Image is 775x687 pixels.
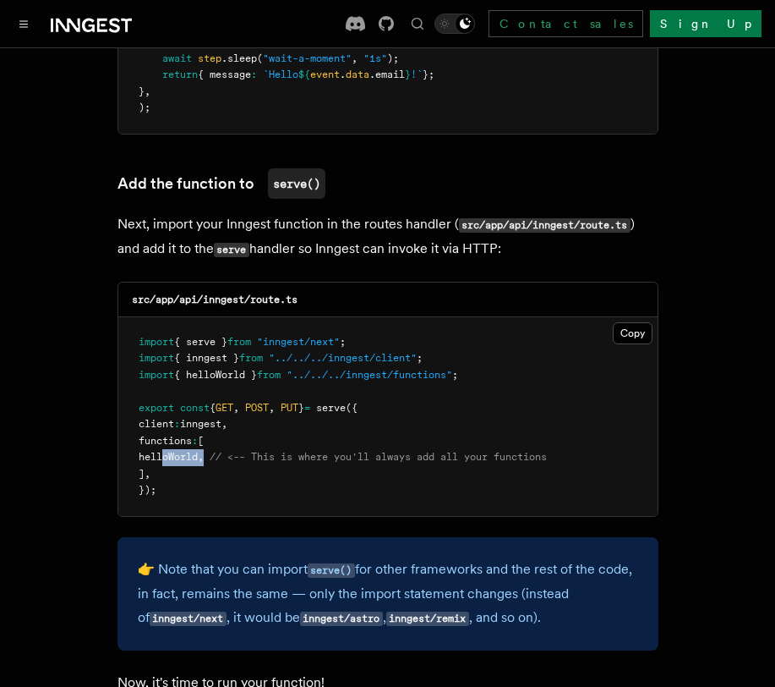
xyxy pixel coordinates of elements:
[417,352,423,364] span: ;
[139,336,174,348] span: import
[210,402,216,414] span: {
[423,69,434,80] span: };
[139,402,174,414] span: export
[434,14,475,34] button: Toggle dark mode
[139,484,156,496] span: });
[405,69,411,80] span: }
[174,369,257,381] span: { helloWorld }
[162,69,198,80] span: return
[198,435,204,447] span: [
[452,369,458,381] span: ;
[459,218,630,233] code: src/app/api/inngest/route.ts
[650,10,761,37] a: Sign Up
[139,352,174,364] span: import
[316,402,346,414] span: serve
[198,52,221,64] span: step
[352,52,357,64] span: ,
[192,435,198,447] span: :
[411,69,423,80] span: !`
[139,369,174,381] span: import
[346,69,369,80] span: data
[298,402,304,414] span: }
[214,243,249,257] code: serve
[257,336,340,348] span: "inngest/next"
[310,69,340,80] span: event
[216,402,233,414] span: GET
[304,402,310,414] span: =
[308,563,355,578] code: serve()
[174,352,239,364] span: { inngest }
[263,69,298,80] span: `Hello
[132,294,297,305] code: src/app/api/inngest/route.ts
[174,418,180,430] span: :
[298,69,310,80] span: ${
[340,69,346,80] span: .
[210,451,547,463] span: // <-- This is where you'll always add all your functions
[269,402,275,414] span: ,
[233,402,239,414] span: ,
[281,402,298,414] span: PUT
[369,69,405,80] span: .email
[300,612,383,626] code: inngest/astro
[14,14,34,34] button: Toggle navigation
[198,69,251,80] span: { message
[257,52,263,64] span: (
[221,418,227,430] span: ,
[245,402,269,414] span: POST
[386,612,469,626] code: inngest/remix
[139,451,198,463] span: helloWorld
[308,561,355,577] a: serve()
[180,402,210,414] span: const
[117,168,325,199] a: Add the function toserve()
[340,336,346,348] span: ;
[139,102,150,113] span: );
[180,418,221,430] span: inngest
[488,10,643,37] a: Contact sales
[139,468,145,480] span: ]
[227,336,251,348] span: from
[145,468,150,480] span: ,
[268,168,325,199] code: serve()
[263,52,352,64] span: "wait-a-moment"
[287,369,452,381] span: "../../../inngest/functions"
[257,369,281,381] span: from
[139,85,145,97] span: }
[139,435,192,447] span: functions
[363,52,387,64] span: "1s"
[251,69,257,80] span: :
[198,451,204,463] span: ,
[145,85,150,97] span: ,
[221,52,257,64] span: .sleep
[162,52,192,64] span: await
[174,336,227,348] span: { serve }
[239,352,263,364] span: from
[138,558,638,630] p: 👉 Note that you can import for other frameworks and the rest of the code, in fact, remains the sa...
[139,418,174,430] span: client
[346,402,357,414] span: ({
[407,14,428,34] button: Find something...
[269,352,417,364] span: "../../../inngest/client"
[387,52,399,64] span: );
[150,612,226,626] code: inngest/next
[117,212,658,261] p: Next, import your Inngest function in the routes handler ( ) and add it to the handler so Inngest...
[613,322,652,344] button: Copy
